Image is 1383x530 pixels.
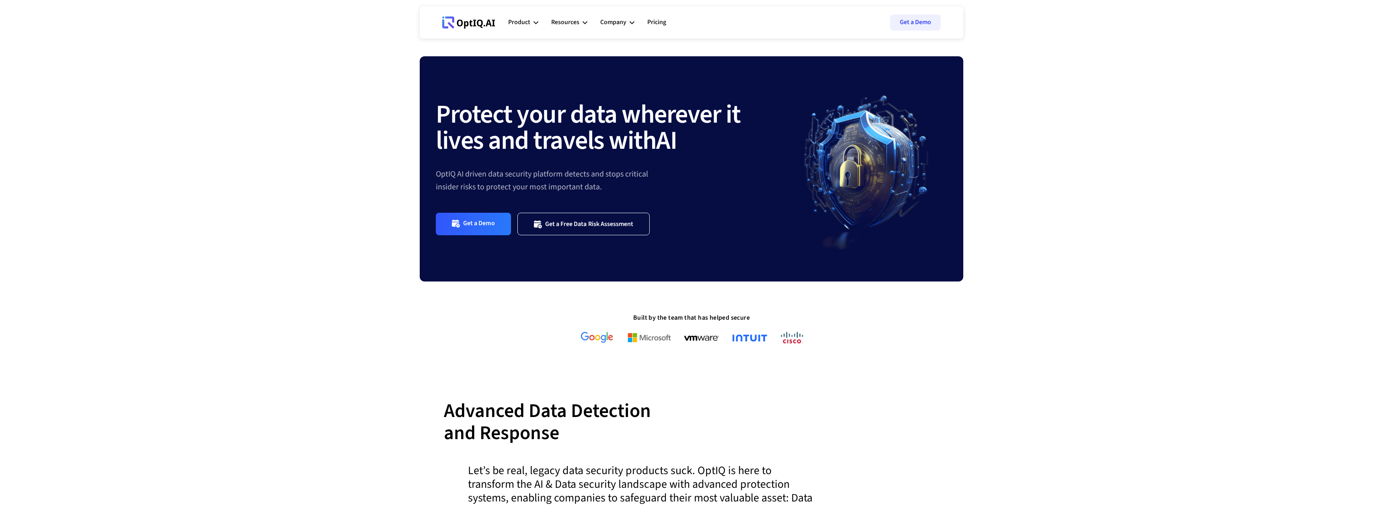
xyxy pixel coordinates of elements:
[647,10,666,35] a: Pricing
[444,400,939,464] div: Advanced Data Detection and Response
[890,14,941,31] a: Get a Demo
[551,17,579,28] div: Resources
[600,17,626,28] div: Company
[508,17,530,28] div: Product
[600,10,634,35] div: Company
[436,213,511,235] a: Get a Demo
[442,10,495,35] a: Webflow Homepage
[633,313,750,322] strong: Built by the team that has helped secure
[508,10,538,35] div: Product
[436,168,786,193] div: OptIQ AI driven data security platform detects and stops critical insider risks to protect your m...
[436,96,741,159] strong: Protect your data wherever it lives and travels with
[442,28,443,29] div: Webflow Homepage
[444,464,814,514] div: Let’s be real, legacy data security products suck. OptIQ is here to transform the AI & Data secur...
[551,10,587,35] div: Resources
[656,122,677,159] strong: AI
[463,219,495,228] div: Get a Demo
[517,213,650,235] a: Get a Free Data Risk Assessment
[545,220,634,228] div: Get a Free Data Risk Assessment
